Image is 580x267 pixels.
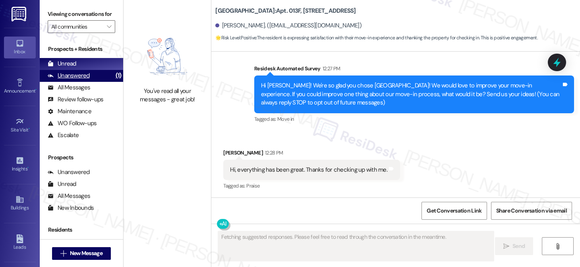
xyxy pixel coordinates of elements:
[495,237,534,255] button: Send
[48,72,90,80] div: Unanswered
[48,107,91,116] div: Maintenance
[254,113,574,125] div: Tagged as:
[48,180,76,188] div: Unread
[107,23,111,30] i: 
[261,81,561,107] div: Hi [PERSON_NAME]! We're so glad you chose [GEOGRAPHIC_DATA]! We would love to improve your move-i...
[215,21,362,30] div: [PERSON_NAME]. ([EMAIL_ADDRESS][DOMAIN_NAME])
[70,249,102,257] span: New Message
[48,168,90,176] div: Unanswered
[223,180,400,192] div: Tagged as:
[4,37,36,58] a: Inbox
[263,149,283,157] div: 12:28 PM
[4,115,36,136] a: Site Visit •
[132,29,202,83] img: empty-state
[12,7,28,21] img: ResiDesk Logo
[421,202,487,220] button: Get Conversation Link
[277,116,294,122] span: Move in
[52,247,111,260] button: New Message
[496,207,567,215] span: Share Conversation via email
[215,34,537,42] span: : The resident is expressing satisfaction with their move-in experience and thanking the property...
[4,193,36,214] a: Buildings
[215,35,256,41] strong: 🌟 Risk Level: Positive
[48,83,90,92] div: All Messages
[40,226,123,234] div: Residents
[40,45,123,53] div: Prospects + Residents
[218,231,494,261] textarea: Fetching suggested responses. Please feel free to read through the conversation in the meantime.
[132,87,202,104] div: You've read all your messages - great job!
[40,153,123,162] div: Prospects
[48,131,79,139] div: Escalate
[223,149,400,160] div: [PERSON_NAME]
[321,64,340,73] div: 12:27 PM
[230,166,387,174] div: Hi, everything has been great. Thanks for checking up with me.
[246,182,259,189] span: Praise
[29,126,30,132] span: •
[114,70,124,82] div: (1)
[503,243,509,250] i: 
[254,64,574,75] div: Residesk Automated Survey
[215,7,356,15] b: [GEOGRAPHIC_DATA]: Apt. 013F, [STREET_ADDRESS]
[48,119,97,128] div: WO Follow-ups
[48,60,76,68] div: Unread
[35,87,37,93] span: •
[512,242,525,250] span: Send
[427,207,481,215] span: Get Conversation Link
[48,204,94,212] div: New Inbounds
[51,20,102,33] input: All communities
[4,232,36,253] a: Leads
[48,192,90,200] div: All Messages
[491,202,572,220] button: Share Conversation via email
[48,95,103,104] div: Review follow-ups
[555,243,561,250] i: 
[60,250,66,257] i: 
[4,154,36,175] a: Insights •
[48,8,115,20] label: Viewing conversations for
[27,165,29,170] span: •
